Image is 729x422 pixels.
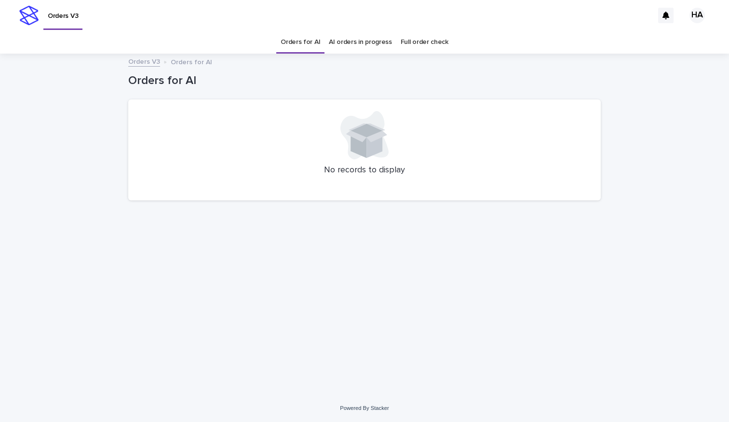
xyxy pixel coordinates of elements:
a: AI orders in progress [329,31,392,54]
a: Orders for AI [281,31,320,54]
div: HA [689,8,705,23]
a: Full order check [401,31,448,54]
p: No records to display [140,165,589,176]
p: Orders for AI [171,56,212,67]
img: stacker-logo-s-only.png [19,6,39,25]
a: Powered By Stacker [340,405,389,411]
a: Orders V3 [128,56,160,67]
h1: Orders for AI [128,74,601,88]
